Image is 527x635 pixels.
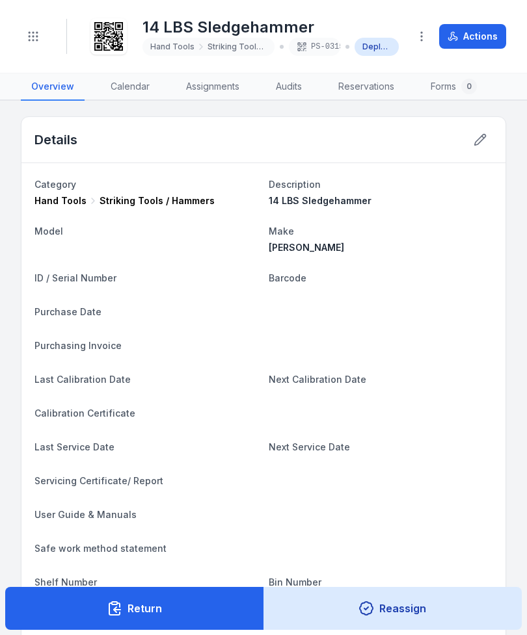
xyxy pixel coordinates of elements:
[208,42,267,52] span: Striking Tools / Hammers
[21,24,46,49] button: Toggle navigation
[269,195,372,206] span: 14 LBS Sledgehammer
[176,73,250,101] a: Assignments
[269,242,344,253] span: [PERSON_NAME]
[34,340,122,351] span: Purchasing Invoice
[34,306,101,317] span: Purchase Date
[420,73,487,101] a: Forms0
[34,272,116,283] span: ID / Serial Number
[439,24,506,49] button: Actions
[100,73,160,101] a: Calendar
[142,17,399,38] h1: 14 LBS Sledgehammer
[269,179,321,190] span: Description
[34,577,97,588] span: Shelf Number
[269,272,306,283] span: Barcode
[34,475,163,486] span: Servicing Certificate/ Report
[34,226,63,237] span: Model
[263,587,522,630] button: Reassign
[100,194,215,207] span: Striking Tools / Hammers
[34,543,167,554] span: Safe work method statement
[34,179,76,190] span: Category
[289,38,340,56] div: PS-0315
[5,587,264,630] button: Return
[328,73,405,101] a: Reservations
[34,374,131,385] span: Last Calibration Date
[34,509,137,520] span: User Guide & Manuals
[34,441,115,452] span: Last Service Date
[269,374,366,385] span: Next Calibration Date
[269,577,321,588] span: Bin Number
[34,131,77,149] h2: Details
[269,441,350,452] span: Next Service Date
[150,42,195,52] span: Hand Tools
[355,38,399,56] div: Deployed
[461,79,477,94] div: 0
[269,226,294,237] span: Make
[34,408,135,419] span: Calibration Certificate
[34,194,87,207] span: Hand Tools
[21,73,85,101] a: Overview
[265,73,312,101] a: Audits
